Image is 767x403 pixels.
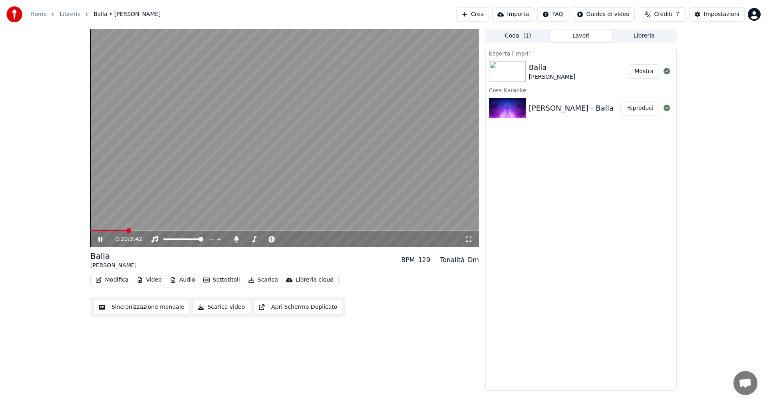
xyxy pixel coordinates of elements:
div: Balla [529,62,575,73]
button: Coda [487,30,550,42]
button: Apri Schermo Duplicato [253,300,342,314]
button: Audio [167,274,199,286]
div: Dm [468,255,479,265]
button: FAQ [537,7,568,22]
button: Mostra [628,64,660,79]
button: Guides di video [572,7,635,22]
div: Esporta [.mp4] [486,48,676,58]
button: Scarica video [193,300,250,314]
div: Crea Karaoke [486,85,676,95]
a: Home [30,10,47,18]
div: Libreria cloud [296,276,334,284]
button: Importa [492,7,534,22]
button: Sottotitoli [200,274,243,286]
div: Balla [90,250,137,262]
nav: breadcrumb [30,10,161,18]
div: [PERSON_NAME] [90,262,137,270]
div: / [115,235,135,243]
button: Sincronizzazione manuale [93,300,189,314]
a: Libreria [60,10,81,18]
a: Aprire la chat [733,371,757,395]
div: Tonalità [440,255,465,265]
button: Video [133,274,165,286]
span: Crediti [654,10,672,18]
span: Balla • [PERSON_NAME] [93,10,161,18]
span: ( 1 ) [523,32,531,40]
button: Modifica [92,274,132,286]
span: 7 [676,10,679,18]
span: 3:42 [130,235,142,243]
button: Libreria [612,30,676,42]
div: [PERSON_NAME] [529,73,575,81]
div: BPM [401,255,415,265]
button: Riproduci [620,101,660,115]
div: 129 [418,255,431,265]
img: youka [6,6,22,22]
div: Impostazioni [704,10,739,18]
button: Crea [456,7,489,22]
span: 0:20 [115,235,128,243]
button: Impostazioni [689,7,745,22]
button: Crediti7 [638,7,686,22]
div: [PERSON_NAME] - Balla [529,103,614,114]
button: Lavori [550,30,613,42]
button: Scarica [245,274,281,286]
